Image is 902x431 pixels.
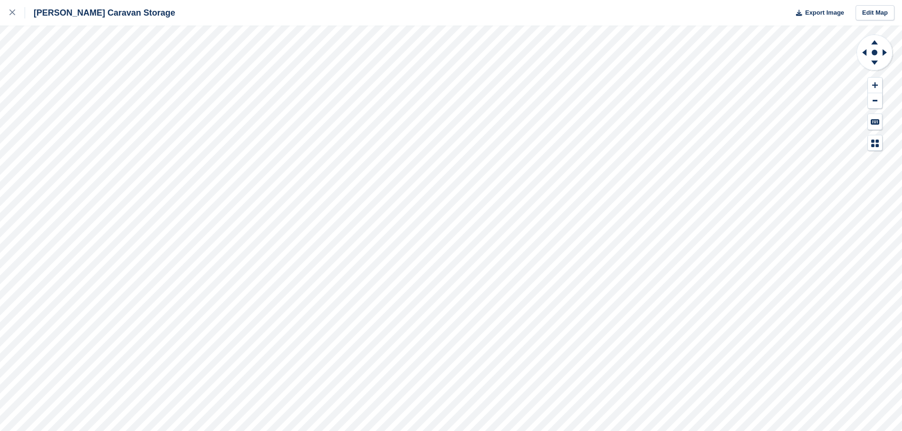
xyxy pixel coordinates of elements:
button: Zoom Out [868,93,882,109]
button: Map Legend [868,135,882,151]
button: Export Image [790,5,844,21]
button: Keyboard Shortcuts [868,114,882,130]
div: [PERSON_NAME] Caravan Storage [25,7,175,18]
a: Edit Map [856,5,894,21]
button: Zoom In [868,78,882,93]
span: Export Image [805,8,844,18]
